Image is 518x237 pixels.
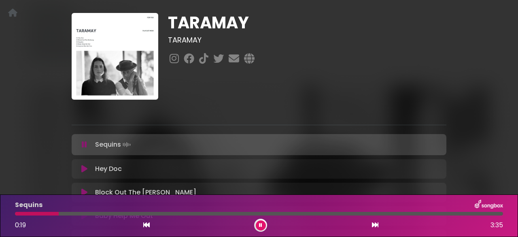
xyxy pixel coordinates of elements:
span: 0:19 [15,220,26,230]
span: 3:35 [490,220,503,230]
h3: TARAMAY [168,36,447,45]
p: Block Out The [PERSON_NAME] [95,188,196,197]
img: Ra0ZKqXnQkmolntgtF9d [72,13,158,100]
p: Sequins [15,200,42,210]
img: waveform4.gif [121,139,132,150]
h1: TARAMAY [168,13,447,32]
p: Sequins [95,139,132,150]
img: songbox-logo-white.png [475,200,503,210]
p: Hey Doc [95,164,122,174]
